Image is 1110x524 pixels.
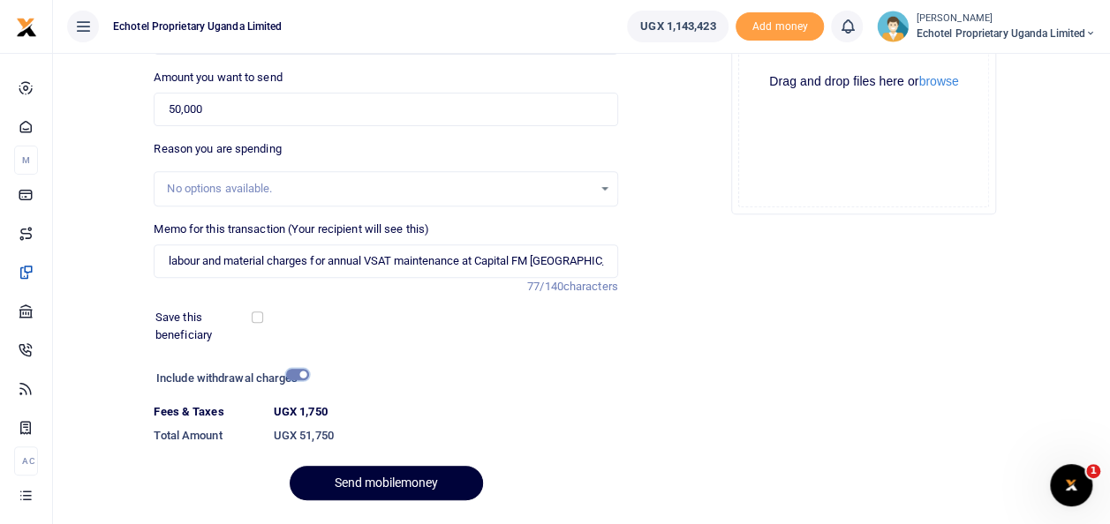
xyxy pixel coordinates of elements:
[154,93,617,126] input: UGX
[16,17,37,38] img: logo-small
[620,11,736,42] li: Wallet ballance
[918,75,958,87] button: browse
[154,429,259,443] h6: Total Amount
[154,140,281,158] label: Reason you are spending
[156,371,301,386] h6: Include withdrawal charges
[106,19,289,34] span: Echotel Proprietary Uganda Limited
[155,309,254,343] label: Save this beneficiary
[154,244,617,278] input: Enter extra information
[14,446,38,475] li: Ac
[1050,464,1092,506] iframe: Intercom live chat
[640,18,715,35] span: UGX 1,143,423
[154,69,282,86] label: Amount you want to send
[527,280,563,293] span: 77/140
[877,11,909,42] img: profile-user
[627,11,729,42] a: UGX 1,143,423
[154,221,429,238] label: Memo for this transaction (Your recipient will see this)
[274,429,618,443] h6: UGX 51,750
[739,73,988,90] div: Drag and drop files here or
[274,403,328,421] label: UGX 1,750
[916,11,1096,26] small: [PERSON_NAME]
[916,26,1096,41] span: Echotel Proprietary Uganda Limited
[736,12,824,41] li: Toup your wallet
[14,146,38,175] li: M
[736,12,824,41] span: Add money
[167,180,592,198] div: No options available.
[290,466,483,500] button: Send mobilemoney
[563,280,618,293] span: characters
[16,19,37,33] a: logo-small logo-large logo-large
[147,403,266,421] dt: Fees & Taxes
[1086,464,1100,478] span: 1
[736,19,824,32] a: Add money
[877,11,1096,42] a: profile-user [PERSON_NAME] Echotel Proprietary Uganda Limited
